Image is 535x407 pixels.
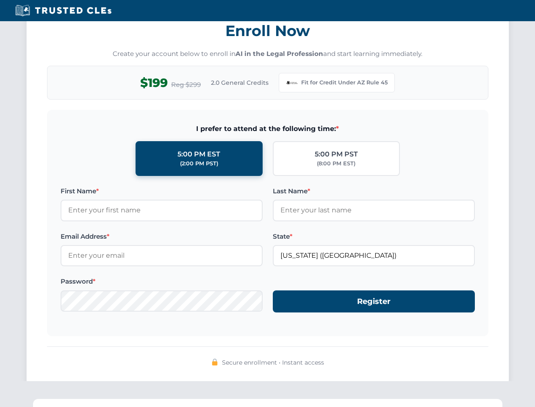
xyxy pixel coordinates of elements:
img: Arizona Bar [286,77,298,89]
div: 5:00 PM EST [177,149,220,160]
strong: AI in the Legal Profession [236,50,323,58]
label: Password [61,276,263,287]
p: Create your account below to enroll in and start learning immediately. [47,49,488,59]
button: Register [273,290,475,313]
label: Email Address [61,231,263,242]
div: (2:00 PM PST) [180,159,218,168]
span: 2.0 General Credits [211,78,269,87]
label: Last Name [273,186,475,196]
img: Trusted CLEs [13,4,114,17]
span: Secure enrollment • Instant access [222,358,324,367]
span: Reg $299 [171,80,201,90]
h3: Enroll Now [47,17,488,44]
label: State [273,231,475,242]
input: Enter your email [61,245,263,266]
span: I prefer to attend at the following time: [61,123,475,134]
img: 🔒 [211,359,218,365]
span: Fit for Credit Under AZ Rule 45 [301,78,388,87]
div: 5:00 PM PST [315,149,358,160]
input: Enter your first name [61,200,263,221]
label: First Name [61,186,263,196]
input: Arizona (AZ) [273,245,475,266]
input: Enter your last name [273,200,475,221]
div: (8:00 PM EST) [317,159,355,168]
span: $199 [140,73,168,92]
